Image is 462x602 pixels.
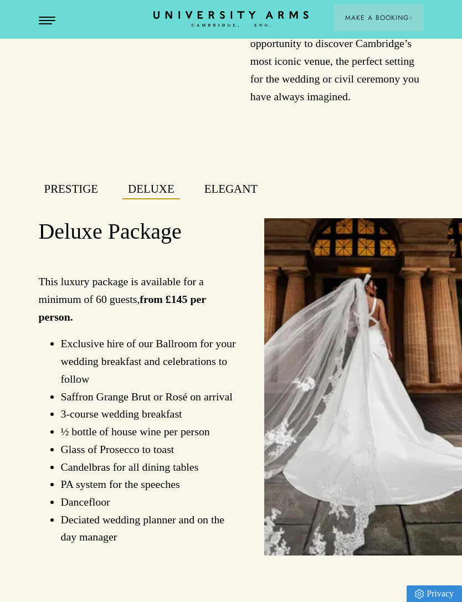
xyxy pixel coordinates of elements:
li: Glass of Prosecco to toast [61,441,237,459]
li: Candelbras for all dining tables [61,459,237,476]
li: Dancefloor [61,493,237,511]
button: Open Menu [39,17,55,25]
li: PA system for the speeches [61,476,237,493]
li: Deciated wedding planner and on the day manager [61,511,237,546]
button: Prestige [39,181,104,199]
img: Arrow icon [409,16,413,20]
button: Make a BookingArrow icon [334,4,424,31]
h2: Deluxe Package [39,218,237,245]
li: 3-course wedding breakfast [61,405,237,423]
li: Exclusive hire of our Ballroom for your wedding breakfast and celebrations to follow [61,335,237,388]
li: Saffron Grange Brut or Rosé on arrival [61,388,237,406]
img: image-40b279693ea99b73e719d2875ec1746fc90f84d0-4725x7080-jpg [264,218,462,556]
a: Home [153,11,309,28]
button: Deluxe [122,181,180,199]
li: ½ bottle of house wine per person [61,423,237,441]
a: Privacy [407,585,462,602]
img: Privacy [415,589,424,599]
span: Make a Booking [345,13,413,23]
button: Elegant [199,181,263,199]
p: This luxury package is available for a minimum of 60 guests, [39,273,237,326]
strong: from £145 per person. [39,293,206,323]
